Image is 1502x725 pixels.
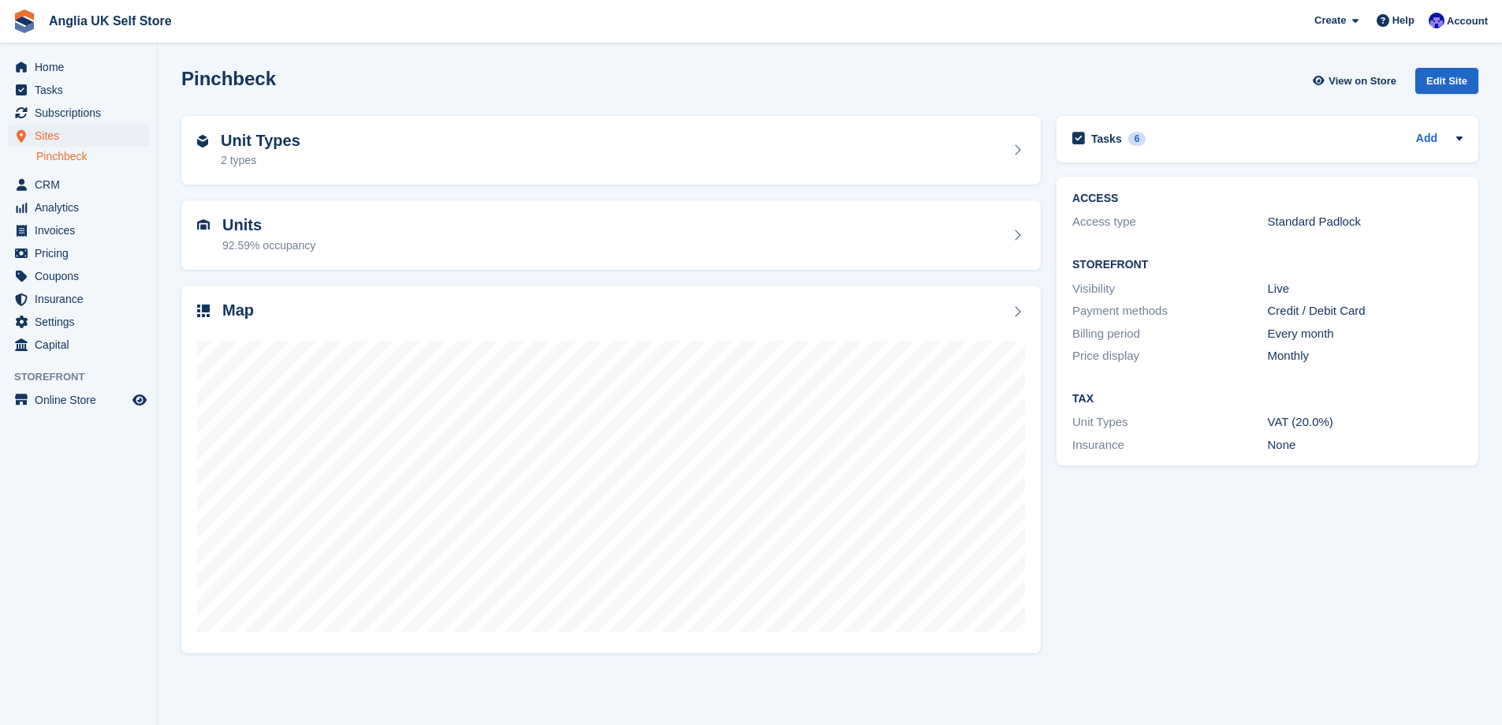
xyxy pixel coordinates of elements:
[1268,213,1463,231] div: Standard Padlock
[8,196,149,219] a: menu
[197,135,208,148] img: unit-type-icn-2b2737a686de81e16bb02015468b77c625bbabd49415b5ef34ead5e3b44a266d.svg
[181,116,1041,185] a: Unit Types 2 types
[181,68,276,89] h2: Pinchbeck
[181,200,1041,270] a: Units 92.59% occupancy
[1447,13,1488,29] span: Account
[35,102,129,124] span: Subscriptions
[43,8,178,34] a: Anglia UK Self Store
[8,334,149,356] a: menu
[221,132,300,150] h2: Unit Types
[35,196,129,219] span: Analytics
[1329,73,1396,89] span: View on Store
[8,56,149,78] a: menu
[221,152,300,169] div: 2 types
[8,125,149,147] a: menu
[8,389,149,411] a: menu
[197,305,210,317] img: map-icn-33ee37083ee616e46c38cad1a60f524a97daa1e2b2c8c0bc3eb3415660979fc1.svg
[222,301,254,320] h2: Map
[35,174,129,196] span: CRM
[1072,192,1463,205] h2: ACCESS
[35,242,129,264] span: Pricing
[35,79,129,101] span: Tasks
[1072,436,1267,454] div: Insurance
[35,125,129,147] span: Sites
[8,219,149,241] a: menu
[8,102,149,124] a: menu
[1072,280,1267,298] div: Visibility
[1128,132,1146,146] div: 6
[1072,347,1267,365] div: Price display
[1415,68,1478,100] a: Edit Site
[181,286,1041,654] a: Map
[35,389,129,411] span: Online Store
[35,288,129,310] span: Insurance
[1268,347,1463,365] div: Monthly
[1072,213,1267,231] div: Access type
[222,216,315,234] h2: Units
[1392,13,1414,28] span: Help
[1072,259,1463,271] h2: Storefront
[1268,302,1463,320] div: Credit / Debit Card
[8,79,149,101] a: menu
[1091,132,1122,146] h2: Tasks
[1416,130,1437,148] a: Add
[197,219,210,230] img: unit-icn-7be61d7bf1b0ce9d3e12c5938cc71ed9869f7b940bace4675aadf7bd6d80202e.svg
[8,174,149,196] a: menu
[1072,325,1267,343] div: Billing period
[1072,302,1267,320] div: Payment methods
[36,149,149,164] a: Pinchbeck
[8,311,149,333] a: menu
[35,219,129,241] span: Invoices
[1268,325,1463,343] div: Every month
[1072,413,1267,432] div: Unit Types
[1429,13,1444,28] img: Lewis Scotney
[35,311,129,333] span: Settings
[1268,413,1463,432] div: VAT (20.0%)
[13,9,36,33] img: stora-icon-8386f47178a22dfd0bd8f6a31ec36ba5ce8667c1dd55bd0f319d3a0aa187defe.svg
[1072,393,1463,405] h2: Tax
[1415,68,1478,94] div: Edit Site
[1268,436,1463,454] div: None
[8,242,149,264] a: menu
[1314,13,1346,28] span: Create
[35,334,129,356] span: Capital
[1268,280,1463,298] div: Live
[35,56,129,78] span: Home
[222,237,315,254] div: 92.59% occupancy
[8,288,149,310] a: menu
[35,265,129,287] span: Coupons
[8,265,149,287] a: menu
[14,369,157,385] span: Storefront
[1310,68,1403,94] a: View on Store
[130,391,149,409] a: Preview store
